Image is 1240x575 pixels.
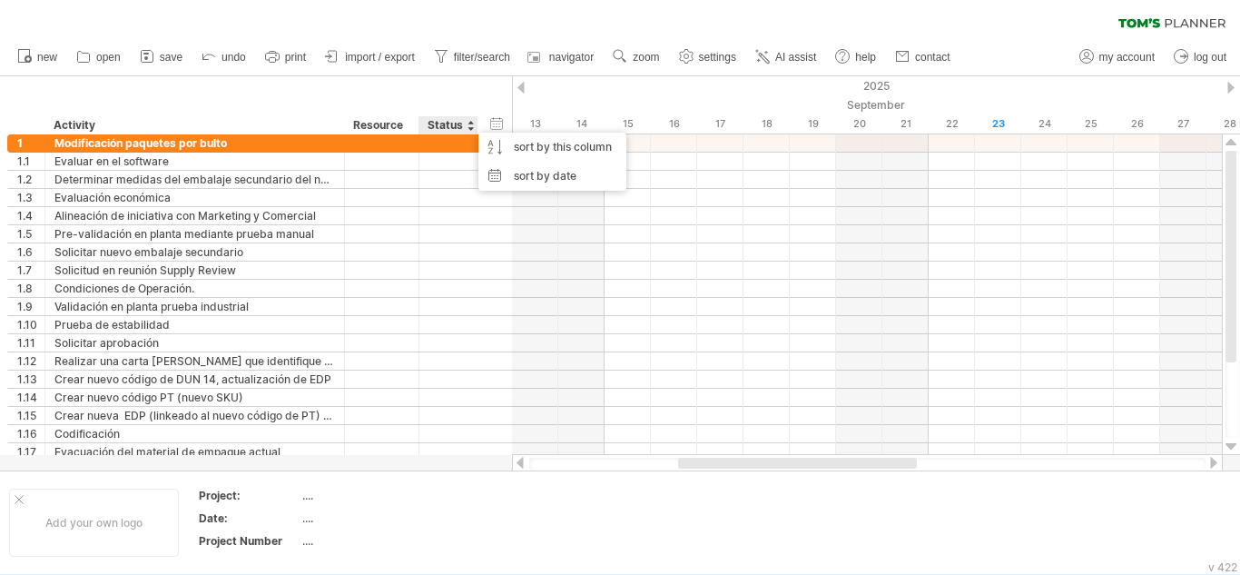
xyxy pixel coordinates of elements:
[17,243,44,261] div: 1.6
[633,51,659,64] span: zoom
[525,45,599,69] a: navigator
[345,51,415,64] span: import / export
[72,45,126,69] a: open
[199,511,299,526] div: Date:
[608,45,664,69] a: zoom
[54,116,334,134] div: Activity
[651,114,697,134] div: Tuesday, 16 September 2025
[836,114,882,134] div: Saturday, 20 September 2025
[454,51,510,64] span: filter/search
[160,51,182,64] span: save
[17,352,44,370] div: 1.12
[1021,114,1068,134] div: Wednesday, 24 September 2025
[831,45,881,69] a: help
[1208,560,1237,574] div: v 422
[790,114,836,134] div: Friday, 19 September 2025
[429,45,516,69] a: filter/search
[882,114,929,134] div: Sunday, 21 September 2025
[17,153,44,170] div: 1.1
[54,352,335,370] div: Realizar una carta [PERSON_NAME] que identifique los tiempos de implementación de cada proceso.
[975,114,1021,134] div: Tuesday, 23 September 2025
[54,207,335,224] div: Alineación de iniciativa con Marketing y Comercial
[478,133,626,162] div: sort by this column
[17,298,44,315] div: 1.9
[775,51,816,64] span: AI assist
[17,262,44,279] div: 1.7
[54,280,335,297] div: Condiciones de Operación.
[1099,51,1155,64] span: my account
[54,407,335,424] div: Crear nueva EDP (linkeado al nuevo código de PT) y SAP con nuevo paletizado*
[54,371,335,388] div: Crear nuevo código de DUN 14, actualización de EDP
[54,298,335,315] div: Validación en planta prueba industrial
[929,114,975,134] div: Monday, 22 September 2025
[9,489,179,557] div: Add your own logo
[54,171,335,188] div: Determinar medidas del embalaje secundario del nuevo bulto
[199,488,299,503] div: Project:
[54,189,335,206] div: Evaluación económica
[1160,114,1206,134] div: Saturday, 27 September 2025
[1169,45,1232,69] a: log out
[1068,114,1114,134] div: Thursday, 25 September 2025
[17,207,44,224] div: 1.4
[512,114,558,134] div: Saturday, 13 September 2025
[697,114,743,134] div: Wednesday, 17 September 2025
[17,280,44,297] div: 1.8
[17,407,44,424] div: 1.15
[320,45,420,69] a: import / export
[54,334,335,352] div: Solicitar aprobación
[17,134,44,152] div: 1
[1075,45,1160,69] a: my account
[549,51,594,64] span: navigator
[54,153,335,170] div: Evaluar en el software
[54,316,335,333] div: Prueba de estabilidad
[285,51,306,64] span: print
[54,443,335,461] div: Evacuación del material de empaque actual
[478,162,626,191] div: sort by date
[54,225,335,243] div: Pre-validación en planta mediante prueba manual
[54,134,335,152] div: Modificación paquetes por bulto
[353,116,408,134] div: Resource
[1194,51,1226,64] span: log out
[54,425,335,442] div: Codificación
[37,51,57,64] span: new
[302,533,455,549] div: ....
[915,51,950,64] span: contact
[302,488,455,503] div: ....
[302,511,455,526] div: ....
[17,334,44,352] div: 1.11
[17,443,44,461] div: 1.17
[13,45,63,69] a: new
[751,45,822,69] a: AI assist
[558,114,605,134] div: Sunday, 14 September 2025
[17,316,44,333] div: 1.10
[428,116,467,134] div: Status
[221,51,246,64] span: undo
[674,45,742,69] a: settings
[197,45,251,69] a: undo
[699,51,736,64] span: settings
[891,45,956,69] a: contact
[17,189,44,206] div: 1.3
[261,45,311,69] a: print
[1114,114,1160,134] div: Friday, 26 September 2025
[54,243,335,261] div: Solicitar nuevo embalaje secundario
[17,389,44,406] div: 1.14
[54,262,335,279] div: Solicitud en reunión Supply Review
[54,389,335,406] div: Crear nuevo código PT (nuevo SKU)
[743,114,790,134] div: Thursday, 18 September 2025
[17,425,44,442] div: 1.16
[135,45,188,69] a: save
[199,533,299,549] div: Project Number
[96,51,121,64] span: open
[605,114,651,134] div: Monday, 15 September 2025
[17,225,44,243] div: 1.5
[17,371,44,388] div: 1.13
[855,51,876,64] span: help
[17,171,44,188] div: 1.2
